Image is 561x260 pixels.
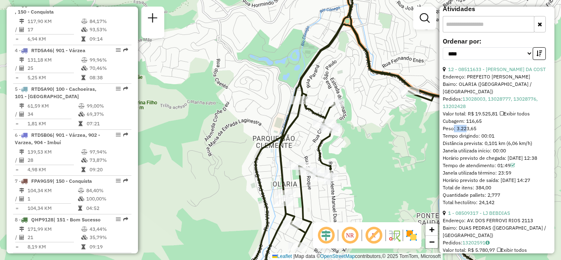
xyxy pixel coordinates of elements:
[78,196,84,201] i: % de utilização da cubagem
[27,64,81,72] td: 25
[19,19,24,24] i: Distância Total
[27,120,78,128] td: 1,81 KM
[27,186,78,195] td: 104,34 KM
[116,178,121,183] em: Opções
[123,132,128,137] em: Rota exportada
[443,191,551,199] div: Quantidade pallets: 2,777
[425,223,438,236] a: Zoom in
[27,35,81,43] td: 6,94 KM
[89,156,128,164] td: 73,87%
[78,104,85,108] i: % de utilização do peso
[53,178,92,184] span: | 150 - Conquista
[448,210,510,216] a: 1 - 08509317 - LJ BEBDIAS
[78,206,82,211] i: Tempo total em rota
[15,132,100,145] span: 6 -
[15,110,19,118] td: /
[15,120,19,128] td: =
[27,148,81,156] td: 139,53 KM
[15,233,19,242] td: /
[81,244,85,249] i: Tempo total em rota
[123,217,128,222] em: Rota exportada
[78,121,83,126] i: Tempo total em rota
[89,166,128,174] td: 09:20
[443,125,551,132] div: Peso: 3.223,65
[27,204,78,212] td: 104,34 KM
[485,240,490,245] i: Observações
[123,178,128,183] em: Rota exportada
[81,37,85,41] i: Tempo total em rota
[19,188,24,193] i: Distância Total
[15,178,92,184] span: 7 -
[89,233,128,242] td: 35,79%
[27,110,78,118] td: 34
[443,246,551,254] div: Valor total: R$ 5.780,97
[27,233,81,242] td: 21
[19,66,24,71] i: Total de Atividades
[27,243,81,251] td: 8,19 KM
[31,86,53,92] span: RTD5A90
[81,19,87,24] i: % de utilização do peso
[31,216,53,223] span: QHP9128
[19,112,24,117] i: Total de Atividades
[116,132,121,137] em: Opções
[443,5,551,13] h4: Atividades
[19,58,24,62] i: Distância Total
[533,47,546,60] button: Ordem decrescente
[19,104,24,108] i: Distância Total
[443,147,551,154] div: Janela utilizada início: 00:00
[86,186,128,195] td: 84,40%
[15,64,19,72] td: /
[53,216,101,223] span: | 151 - Bom Sucesso
[443,224,551,239] div: Bairro: DUAS PEDRAS ([GEOGRAPHIC_DATA] / [GEOGRAPHIC_DATA])
[15,195,19,203] td: /
[443,140,551,147] div: Distância prevista: 0,101 km (6,06 km/h)
[19,196,24,201] i: Total de Atividades
[123,86,128,91] em: Rota exportada
[27,225,81,233] td: 171,99 KM
[78,112,85,117] i: % de utilização da cubagem
[31,47,53,53] span: RTD5A46
[443,117,551,125] div: Cubagem: 116,65
[15,243,19,251] td: =
[19,235,24,240] i: Total de Atividades
[443,199,551,206] div: Total hectolitro: 24,142
[443,184,551,191] div: Total de itens: 384,00
[123,48,128,53] em: Rota exportada
[15,216,101,223] span: 8 -
[293,253,294,259] span: |
[81,158,87,163] i: % de utilização da cubagem
[272,253,292,259] a: Leaflet
[81,75,85,80] i: Tempo total em rota
[19,150,24,154] i: Distância Total
[89,56,128,64] td: 99,96%
[31,132,53,138] span: RTD5B06
[53,47,85,53] span: | 901 - Várzea
[443,96,538,109] a: 13028003, 13028777, 13028776, 13202428
[86,120,128,128] td: 07:21
[116,217,121,222] em: Opções
[340,225,360,245] span: Ocultar NR
[425,236,438,248] a: Zoom out
[443,81,551,95] div: Bairro: OLARIA ([GEOGRAPHIC_DATA] / [GEOGRAPHIC_DATA])
[86,204,128,212] td: 04:52
[31,178,53,184] span: FPA9G59
[443,162,551,169] div: Tempo de atendimento: 01:49
[320,253,355,259] a: OpenStreetMap
[89,17,128,25] td: 84,17%
[89,243,128,251] td: 09:19
[19,227,24,232] i: Distância Total
[270,253,443,260] div: Map data © contributors,© 2025 TomTom, Microsoft
[27,25,81,34] td: 17
[429,224,435,235] span: +
[15,35,19,43] td: =
[316,225,336,245] span: Ocultar deslocamento
[27,17,81,25] td: 117,90 KM
[81,235,87,240] i: % de utilização da cubagem
[27,102,78,110] td: 61,59 KM
[116,86,121,91] em: Opções
[443,154,551,162] div: Horário previsto de chegada: [DATE] 12:38
[497,247,527,253] span: Exibir todos
[86,110,128,118] td: 69,37%
[15,132,100,145] span: | 901 - Várzea, 902 - Varzea, 904 - Imbuí
[448,66,546,72] a: 12 - 08511633 - [PERSON_NAME] DA COST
